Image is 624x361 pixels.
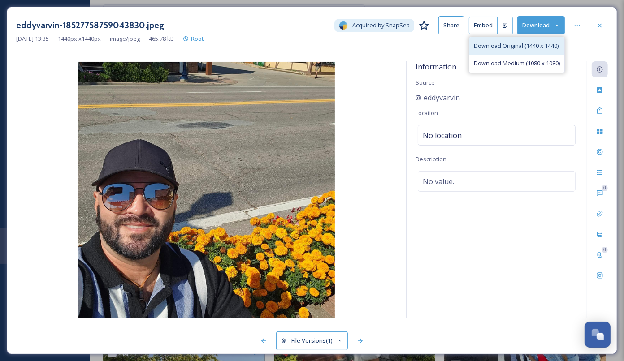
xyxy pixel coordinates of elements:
[474,59,560,68] span: Download Medium (1080 x 1080)
[438,16,464,34] button: Share
[16,34,49,43] span: [DATE] 13:35
[416,78,435,86] span: Source
[339,21,348,30] img: snapsea-logo.png
[276,331,348,350] button: File Versions(1)
[416,92,460,103] a: eddyvarvin
[16,19,164,32] h3: eddyvarvin-18527758759043830.jpeg
[416,62,456,72] span: Information
[474,42,559,50] span: Download Original (1440 x 1440)
[352,21,410,30] span: Acquired by SnapSea
[423,176,454,187] span: No value.
[602,247,608,253] div: 0
[602,185,608,191] div: 0
[110,34,140,43] span: image/jpeg
[423,130,462,141] span: No location
[517,16,565,34] button: Download
[469,17,498,34] button: Embed
[149,34,174,43] span: 465.78 kB
[424,92,460,103] span: eddyvarvin
[191,34,204,43] span: Root
[16,62,397,318] img: eddyvarvin-18527758759043830.jpeg
[416,155,446,163] span: Description
[58,34,101,43] span: 1440 px x 1440 px
[416,109,438,117] span: Location
[585,322,611,348] button: Open Chat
